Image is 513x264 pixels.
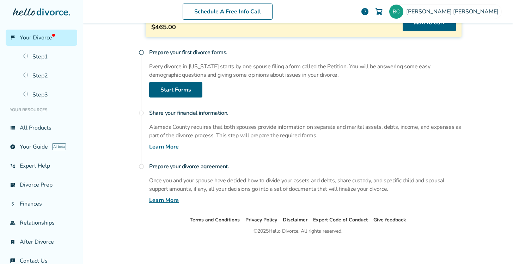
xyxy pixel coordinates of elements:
[6,103,77,117] li: Your Resources
[373,216,406,224] li: Give feedback
[361,7,369,16] a: help
[10,182,16,188] span: list_alt_check
[20,34,55,42] span: Your Divorce
[10,201,16,207] span: attach_money
[478,230,513,264] iframe: Chat Widget
[254,227,342,235] div: © 2025 Hello Divorce. All rights reserved.
[149,123,462,140] p: Alameda County requires that both spouses provide information on separate and marital assets, deb...
[6,158,77,174] a: phone_in_talkExpert Help
[151,23,176,31] span: $465.00
[139,110,144,116] span: radio_button_unchecked
[389,5,403,19] img: betsycory@yahoo.com
[149,106,462,120] h4: Share your financial information.
[10,144,16,150] span: explore
[149,82,202,98] a: Start Forms
[10,163,16,169] span: phone_in_talk
[139,50,144,55] span: radio_button_unchecked
[149,62,462,79] p: Every divorce in [US_STATE] starts by one spouse filing a form called the Petition. You will be a...
[6,234,77,250] a: bookmark_checkAfter Divorce
[149,196,179,205] a: Learn More
[19,68,77,84] a: Step2
[19,87,77,103] a: Step3
[283,216,307,224] li: Disclaimer
[6,139,77,155] a: exploreYour GuideAI beta
[6,177,77,193] a: list_alt_checkDivorce Prep
[6,30,77,46] a: flag_2Your Divorce
[245,216,277,223] a: Privacy Policy
[183,4,273,20] a: Schedule A Free Info Call
[10,125,16,131] span: view_list
[52,143,66,150] span: AI beta
[149,143,179,151] a: Learn More
[6,196,77,212] a: attach_moneyFinances
[149,176,462,193] p: Once you and your spouse have decided how to divide your assets and debts, share custody, and spe...
[10,258,16,264] span: chat_info
[190,216,240,223] a: Terms and Conditions
[149,45,462,59] h4: Prepare your first divorce forms.
[375,7,383,16] img: Cart
[6,215,77,231] a: groupRelationships
[10,220,16,226] span: group
[10,35,16,40] span: flag_2
[406,8,501,15] span: [PERSON_NAME] [PERSON_NAME]
[149,159,462,174] h4: Prepare your divorce agreement.
[10,239,16,245] span: bookmark_check
[6,120,77,136] a: view_listAll Products
[19,49,77,65] a: Step1
[139,164,144,169] span: radio_button_unchecked
[313,216,368,223] a: Expert Code of Conduct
